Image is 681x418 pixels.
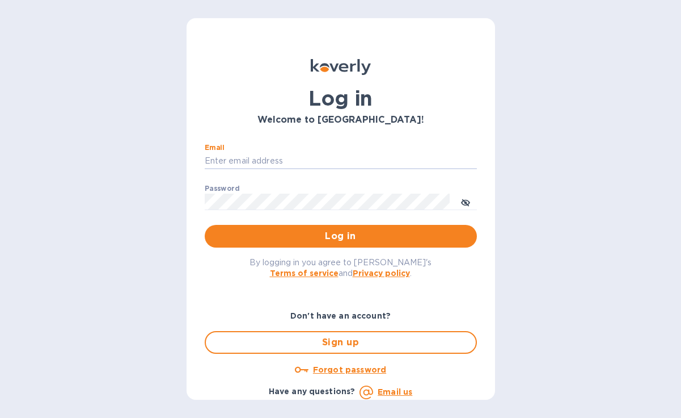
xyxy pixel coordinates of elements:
[353,269,410,278] a: Privacy policy
[311,59,371,75] img: Koverly
[313,365,386,374] u: Forgot password
[269,387,356,396] b: Have any questions?
[205,153,477,170] input: Enter email address
[270,269,339,278] a: Terms of service
[249,258,432,278] span: By logging in you agree to [PERSON_NAME]'s and .
[290,311,391,320] b: Don't have an account?
[215,336,467,349] span: Sign up
[205,225,477,248] button: Log in
[454,190,477,213] button: toggle password visibility
[205,86,477,110] h1: Log in
[378,387,412,396] a: Email us
[214,229,468,243] span: Log in
[205,144,225,151] label: Email
[205,185,239,192] label: Password
[205,115,477,126] h3: Welcome to [GEOGRAPHIC_DATA]!
[205,331,477,354] button: Sign up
